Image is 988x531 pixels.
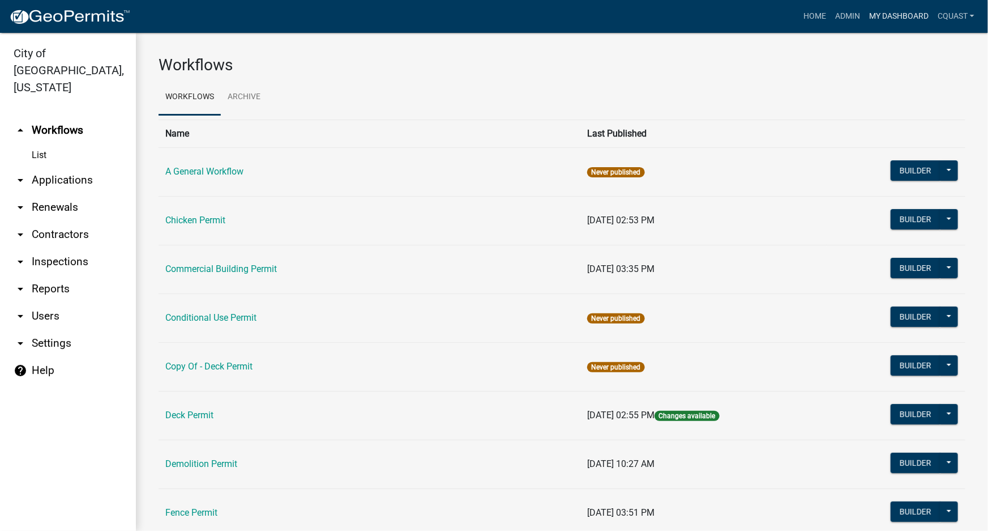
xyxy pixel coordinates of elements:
th: Name [159,120,580,147]
a: My Dashboard [865,6,933,27]
a: Chicken Permit [165,215,225,226]
span: Never published [587,313,644,324]
span: Never published [587,362,644,372]
button: Builder [891,258,940,278]
a: Copy Of - Deck Permit [165,361,253,372]
a: Home [799,6,831,27]
a: Demolition Permit [165,458,237,469]
span: [DATE] 03:35 PM [587,264,655,274]
button: Builder [891,404,940,424]
i: arrow_drop_down [14,173,27,187]
th: Last Published [580,120,827,147]
a: A General Workflow [165,166,243,177]
a: Fence Permit [165,507,217,518]
span: [DATE] 10:27 AM [587,458,655,469]
i: arrow_drop_down [14,228,27,241]
i: arrow_drop_down [14,255,27,269]
span: [DATE] 02:53 PM [587,215,655,226]
a: Commercial Building Permit [165,264,277,274]
i: help [14,364,27,377]
button: Builder [891,355,940,376]
h3: Workflows [159,56,965,75]
button: Builder [891,209,940,230]
a: Archive [221,79,267,116]
i: arrow_drop_down [14,309,27,323]
button: Builder [891,502,940,522]
i: arrow_drop_down [14,282,27,296]
button: Builder [891,160,940,181]
a: Admin [831,6,865,27]
span: [DATE] 02:55 PM [587,410,655,420]
a: Conditional Use Permit [165,312,256,323]
a: Workflows [159,79,221,116]
button: Builder [891,307,940,327]
span: Never published [587,167,644,177]
a: cquast [933,6,979,27]
i: arrow_drop_up [14,124,27,137]
span: [DATE] 03:51 PM [587,507,655,518]
i: arrow_drop_down [14,337,27,350]
button: Builder [891,453,940,473]
a: Deck Permit [165,410,213,420]
span: Changes available [655,411,719,421]
i: arrow_drop_down [14,201,27,214]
